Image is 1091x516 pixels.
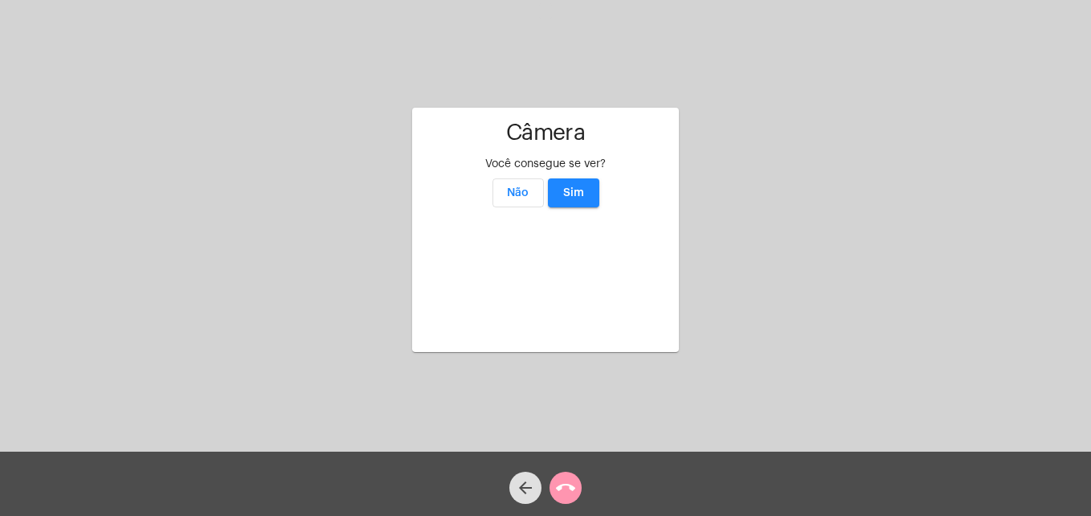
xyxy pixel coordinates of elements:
span: Não [507,187,529,199]
h1: Câmera [425,121,666,145]
button: Sim [548,178,599,207]
mat-icon: arrow_back [516,478,535,498]
mat-icon: call_end [556,478,575,498]
span: Sim [563,187,584,199]
span: Você consegue se ver? [485,158,606,170]
button: Não [492,178,544,207]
